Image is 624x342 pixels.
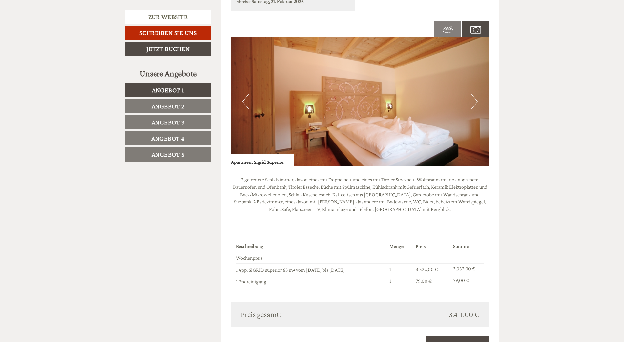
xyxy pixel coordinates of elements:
[151,135,185,142] span: Angebot 4
[231,154,294,166] div: Apartment Sigrid Superior
[416,266,438,272] span: 3.332,00 €
[450,275,484,287] td: 79,00 €
[387,241,413,252] th: Menge
[471,93,478,110] button: Next
[236,263,387,275] td: 1 App. SIGRID superior 65 m² vom [DATE] bis [DATE]
[236,309,360,320] div: Preis gesamt:
[125,26,211,40] a: Schreiben Sie uns
[236,275,387,287] td: 1 Endreinigung
[125,67,211,80] div: Unsere Angebote
[10,32,93,36] small: 17:18
[413,241,450,252] th: Preis
[242,93,249,110] button: Previous
[214,170,259,184] button: Senden
[450,263,484,275] td: 3.332,00 €
[416,278,432,284] span: 79,00 €
[449,309,479,320] span: 3.411,00 €
[443,25,453,35] img: 360-grad.svg
[125,42,211,56] a: Jetzt buchen
[5,18,96,38] div: Guten Tag, wie können wir Ihnen helfen?
[231,176,489,213] p: 2 getrennte Schlafzimmer, davon eines mit Doppelbett und eines mit Tiroler Stockbett. Wohnraum mi...
[113,5,146,16] div: Mittwoch
[152,151,185,158] span: Angebot 5
[231,37,489,166] img: image
[387,275,413,287] td: 1
[236,252,387,263] td: Wochenpreis
[152,119,185,126] span: Angebot 3
[450,241,484,252] th: Summe
[125,10,211,24] a: Zur Website
[152,86,184,94] span: Angebot 1
[387,263,413,275] td: 1
[152,103,185,110] span: Angebot 2
[10,19,93,24] div: Zin Senfter Residence
[236,241,387,252] th: Beschreibung
[470,25,481,35] img: camera.svg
